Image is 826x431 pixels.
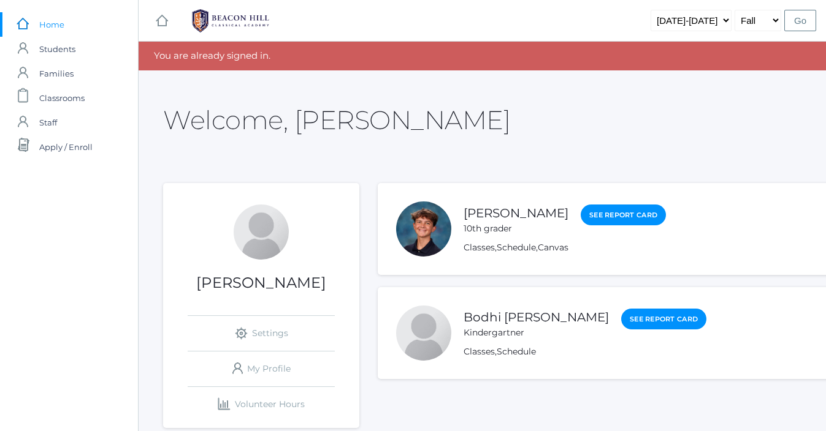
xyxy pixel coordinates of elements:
[188,351,335,386] a: My Profile
[163,106,510,134] h2: Welcome, [PERSON_NAME]
[163,275,359,291] h1: [PERSON_NAME]
[396,201,451,257] div: Elijah Dreher
[185,6,277,36] img: BHCALogos-05-308ed15e86a5a0abce9b8dd61676a3503ac9727e845dece92d48e8588c001991.png
[464,222,568,235] div: 10th grader
[464,346,495,357] a: Classes
[39,61,74,86] span: Families
[464,206,568,220] a: [PERSON_NAME]
[188,316,335,351] a: Settings
[784,10,816,31] input: Go
[234,204,289,260] div: Sara Dreher
[39,86,85,110] span: Classrooms
[621,309,706,330] a: See Report Card
[464,345,706,358] div: ,
[497,242,536,253] a: Schedule
[581,204,666,226] a: See Report Card
[464,241,666,254] div: , ,
[464,242,495,253] a: Classes
[39,37,75,61] span: Students
[538,242,568,253] a: Canvas
[188,387,335,422] a: Volunteer Hours
[39,110,57,135] span: Staff
[139,42,826,70] div: You are already signed in.
[464,326,609,339] div: Kindergartner
[39,135,93,159] span: Apply / Enroll
[396,305,451,361] div: Bodhi Dreher
[39,12,64,37] span: Home
[464,310,609,324] a: Bodhi [PERSON_NAME]
[497,346,536,357] a: Schedule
